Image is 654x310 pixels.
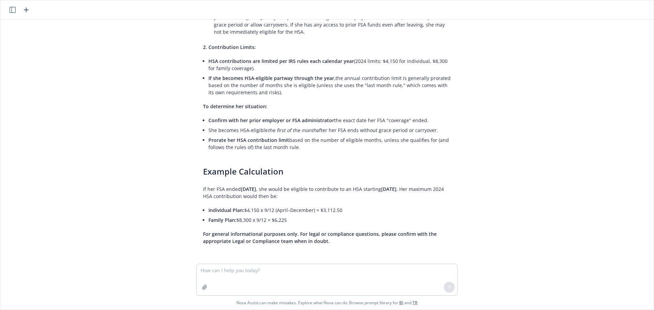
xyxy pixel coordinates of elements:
li: $8,300 x 9/12 = $6,225 [208,215,451,225]
li: $4,150 x 9/12 (April–December) = $3,112.50 [208,205,451,215]
li: (2024 limits: $4,150 for individual, $8,300 for family coverage). [208,56,451,73]
li: based on the number of eligible months, unless she qualifies for (and follows the rules of) the l... [208,135,451,152]
span: HSA contributions are limited per IRS rules each calendar year [208,58,354,64]
a: TR [412,300,418,306]
span: Nova Assist can make mistakes. Explore what Nova can do: Browse prompt library for and [3,296,651,310]
span: To determine her situation: [203,103,267,110]
h3: Example Calculation [203,166,451,177]
span: [DATE] [381,186,396,192]
span: Prorate her HSA contribution limit [208,137,289,143]
li: the exact date her FSA "coverage" ended. [208,115,451,125]
p: If her FSA ended , she would be eligible to contribute to an HSA starting . Her maximum 2024 HSA ... [203,185,451,200]
span: Confirm with her prior employer or FSA administrator [208,117,334,124]
span: Family Plan: [208,217,236,223]
li: Many FSA plans end coverage when employment terminates, but some provide a grace period or allow ... [214,13,451,37]
a: BI [399,300,403,306]
span: For general informational purposes only. For legal or compliance questions, please confirm with t... [203,231,437,244]
span: 2. Contribution Limits: [203,44,256,50]
li: She becomes HSA-eligible after her FSA ends without grace period or carryover. [208,125,451,135]
span: [DATE] [241,186,256,192]
span: If she becomes HSA-eligible partway through the year, [208,75,336,81]
span: Individual Plan: [208,207,244,213]
em: the first of the month [268,127,316,133]
li: the annual contribution limit is generally prorated based on the number of months she is eligible... [208,73,451,97]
